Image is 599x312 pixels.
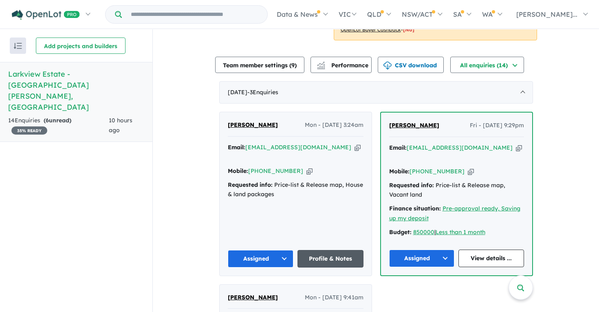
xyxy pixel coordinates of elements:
span: 35 % READY [11,126,47,135]
div: [DATE] [219,81,533,104]
div: Price-list & Release map, House & land packages [228,180,363,200]
strong: Budget: [389,228,412,236]
img: Openlot PRO Logo White [12,10,80,20]
a: [PHONE_NUMBER] [410,168,465,175]
div: Price-list & Release map, Vacant land [389,181,524,200]
button: Performance [311,57,372,73]
a: Less than 1 month [436,228,485,236]
span: 10 hours ago [109,117,132,134]
img: download icon [383,62,392,70]
button: Assigned [389,250,455,267]
button: Copy [468,167,474,176]
span: [PERSON_NAME] [389,122,439,129]
strong: Email: [389,144,407,151]
a: Profile & Notes [297,250,363,268]
h5: Larkview Estate - [GEOGRAPHIC_DATA][PERSON_NAME] , [GEOGRAPHIC_DATA] [8,69,144,113]
button: Copy [516,144,522,152]
a: 850000 [413,228,434,236]
img: bar-chart.svg [317,64,325,69]
a: Pre-approval ready, Saving up my deposit [389,205,520,222]
img: line-chart.svg [317,62,324,66]
span: [PERSON_NAME] [228,294,278,301]
strong: Finance situation: [389,205,441,212]
input: Try estate name, suburb, builder or developer [123,6,266,23]
div: | [389,228,524,237]
u: OpenLot Buyer Cashback [341,27,401,33]
span: [PERSON_NAME]... [516,10,577,18]
a: [PERSON_NAME] [228,293,278,303]
strong: Mobile: [228,167,248,175]
strong: Requested info: [389,181,434,189]
a: [PHONE_NUMBER] [248,167,303,175]
a: [PERSON_NAME] [389,121,439,131]
span: 9 [291,62,295,69]
a: [PERSON_NAME] [228,120,278,130]
span: Performance [318,62,368,69]
span: Mon - [DATE] 3:24am [305,120,363,130]
strong: ( unread) [44,117,71,124]
button: Add projects and builders [36,38,126,54]
button: Team member settings (9) [215,57,304,73]
span: - 3 Enquir ies [247,89,278,96]
a: View details ... [458,250,524,267]
strong: Requested info: [228,181,273,188]
a: [EMAIL_ADDRESS][DOMAIN_NAME] [245,144,351,151]
strong: Mobile: [389,168,410,175]
a: [EMAIL_ADDRESS][DOMAIN_NAME] [407,144,513,151]
span: Fri - [DATE] 9:29pm [470,121,524,131]
span: [PERSON_NAME] [228,121,278,128]
img: sort.svg [14,43,22,49]
button: All enquiries (14) [450,57,524,73]
button: Assigned [228,250,294,268]
button: Copy [355,143,361,152]
span: Mon - [DATE] 9:41am [305,293,363,303]
strong: Email: [228,144,245,151]
span: 6 [46,117,49,124]
button: Copy [306,167,313,175]
button: CSV download [378,57,444,73]
div: 14 Enquir ies [8,116,109,135]
span: [No] [403,27,414,33]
